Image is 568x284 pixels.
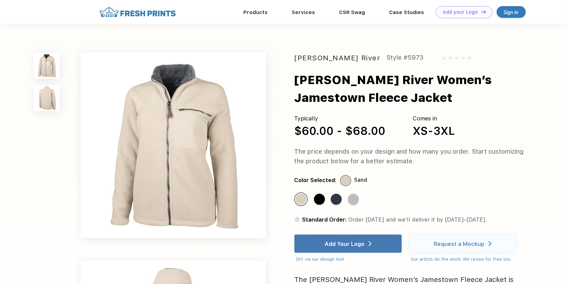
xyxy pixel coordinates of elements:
[348,216,487,223] span: Order [DATE] and we’ll deliver it by [DATE]–[DATE].
[314,194,325,205] div: Black
[294,123,385,139] div: $60.00 - $68.00
[294,52,380,63] div: [PERSON_NAME] River
[34,85,60,111] img: func=resize&h=100
[411,256,517,263] div: Our artists do the work! We revise for free too.
[368,241,372,246] img: white arrow
[387,52,423,63] div: Style #5973
[331,194,342,205] div: Navy
[354,176,367,185] div: Sand
[34,52,60,79] img: func=resize&h=100
[81,52,266,238] img: func=resize&h=640
[467,56,471,60] img: gray_star.svg
[497,6,526,18] a: Sign in
[488,241,492,246] img: white arrow
[455,56,459,60] img: gray_star.svg
[448,56,452,60] img: gray_star.svg
[481,10,486,14] img: DT
[294,147,527,166] div: The price depends on your design and how many you order. Start customizing the product below for ...
[295,194,306,205] div: Sand
[413,114,455,123] div: Comes in
[294,71,550,107] div: [PERSON_NAME] River Women’s Jamestown Fleece Jacket
[443,9,478,15] div: Add your Logo
[97,6,178,18] img: fo%20logo%202.webp
[294,216,300,223] img: standard order
[348,194,359,205] div: Light-Grey
[294,114,385,123] div: Typically
[296,256,402,263] div: DIY via our design tool.
[504,8,519,16] div: Sign in
[294,176,336,185] div: Color Selected:
[413,123,455,139] div: XS-3XL
[434,240,484,247] div: Request a Mockup
[442,56,446,60] img: gray_star.svg
[325,240,364,247] div: Add Your Logo
[302,216,347,223] span: Standard Order:
[243,9,268,15] a: Products
[461,56,465,60] img: gray_star.svg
